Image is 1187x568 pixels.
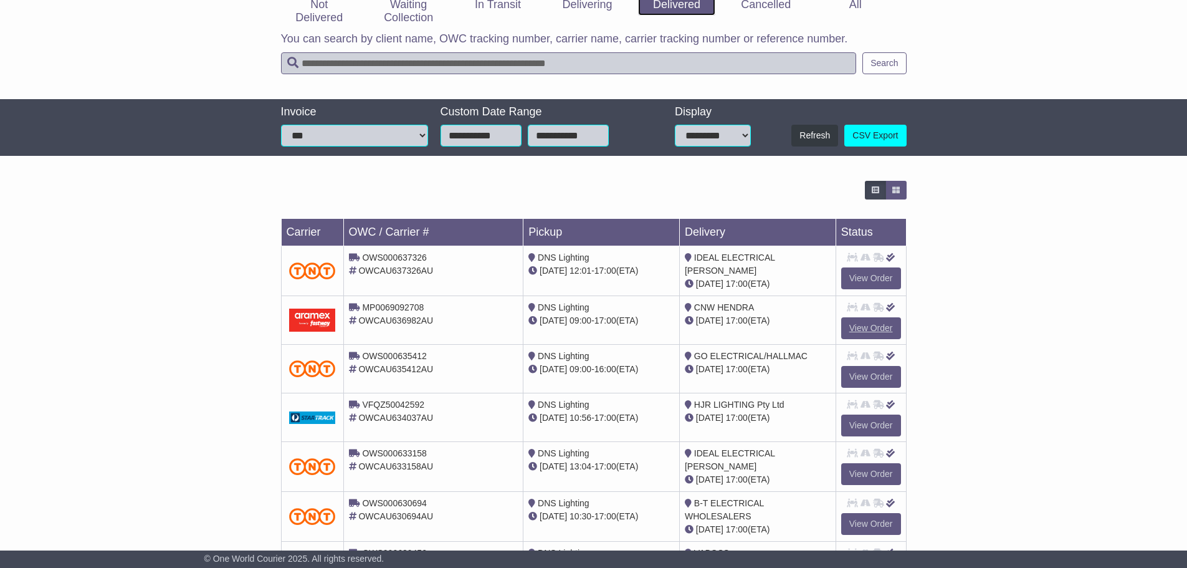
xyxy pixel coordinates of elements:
td: Carrier [281,219,343,246]
a: View Order [841,463,901,485]
span: 09:00 [570,364,591,374]
span: OWCAU635412AU [358,364,433,374]
span: © One World Courier 2025. All rights reserved. [204,554,384,564]
img: TNT_Domestic.png [289,262,336,279]
div: (ETA) [685,412,831,425]
div: (ETA) [685,314,831,327]
td: OWC / Carrier # [343,219,523,246]
span: [DATE] [540,315,567,325]
span: [DATE] [696,524,723,534]
span: 17:00 [726,474,748,484]
button: Search [862,52,906,74]
span: VABOSS [694,548,730,558]
span: 17:00 [726,524,748,534]
span: GO ELECTRICAL/HALLMAC [694,351,808,361]
span: B-T ELECTRICAL WHOLESALERS [685,498,764,521]
span: DNS Lighting [538,448,589,458]
a: View Order [841,415,901,436]
span: 17:00 [726,364,748,374]
span: 10:56 [570,413,591,423]
img: TNT_Domestic.png [289,360,336,377]
span: 17:00 [726,413,748,423]
span: DNS Lighting [538,351,589,361]
span: OWS000630694 [362,498,427,508]
span: DNS Lighting [538,498,589,508]
span: OWCAU634037AU [358,413,433,423]
span: 17:00 [726,279,748,289]
span: [DATE] [540,413,567,423]
span: IDEAL ELECTRICAL [PERSON_NAME] [685,253,775,276]
td: Status [836,219,906,246]
img: TNT_Domestic.png [289,458,336,475]
span: 17:00 [594,413,616,423]
td: Pickup [523,219,680,246]
div: - (ETA) [528,510,674,523]
span: OWS000633158 [362,448,427,458]
span: OWS000637326 [362,253,427,262]
a: View Order [841,513,901,535]
span: 17:00 [594,315,616,325]
a: View Order [841,366,901,388]
span: OWCAU633158AU [358,461,433,471]
span: OWCAU637326AU [358,266,433,276]
span: [DATE] [696,279,723,289]
span: CNW HENDRA [694,302,754,312]
div: (ETA) [685,277,831,291]
button: Refresh [791,125,838,147]
span: 17:00 [594,461,616,471]
span: 17:00 [726,315,748,325]
div: Invoice [281,105,428,119]
div: (ETA) [685,363,831,376]
img: TNT_Domestic.png [289,508,336,525]
span: VFQZ50042592 [362,400,424,410]
span: OWS000630456 [362,548,427,558]
span: OWS000635412 [362,351,427,361]
span: [DATE] [696,315,723,325]
span: 17:00 [594,511,616,521]
div: Display [675,105,751,119]
div: (ETA) [685,473,831,486]
span: HJR LIGHTING Pty Ltd [694,400,784,410]
span: DNS Lighting [538,548,589,558]
a: View Order [841,317,901,339]
span: 17:00 [594,266,616,276]
span: [DATE] [540,511,567,521]
div: - (ETA) [528,264,674,277]
img: Aramex.png [289,309,336,332]
span: [DATE] [696,474,723,484]
div: - (ETA) [528,314,674,327]
span: MP0069092708 [362,302,424,312]
span: 12:01 [570,266,591,276]
a: CSV Export [844,125,906,147]
span: [DATE] [540,461,567,471]
span: [DATE] [696,413,723,423]
span: [DATE] [696,364,723,374]
img: GetCarrierServiceDarkLogo [289,412,336,424]
p: You can search by client name, OWC tracking number, carrier name, carrier tracking number or refe... [281,32,907,46]
span: [DATE] [540,364,567,374]
span: 09:00 [570,315,591,325]
span: DNS Lighting [538,302,589,312]
span: 10:30 [570,511,591,521]
div: - (ETA) [528,460,674,473]
td: Delivery [679,219,836,246]
div: Custom Date Range [441,105,641,119]
span: DNS Lighting [538,253,589,262]
span: DNS Lighting [538,400,589,410]
div: (ETA) [685,523,831,536]
div: - (ETA) [528,412,674,425]
a: View Order [841,267,901,289]
span: OWCAU630694AU [358,511,433,521]
span: [DATE] [540,266,567,276]
span: 13:04 [570,461,591,471]
span: IDEAL ELECTRICAL [PERSON_NAME] [685,448,775,471]
span: OWCAU636982AU [358,315,433,325]
div: - (ETA) [528,363,674,376]
span: 16:00 [594,364,616,374]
